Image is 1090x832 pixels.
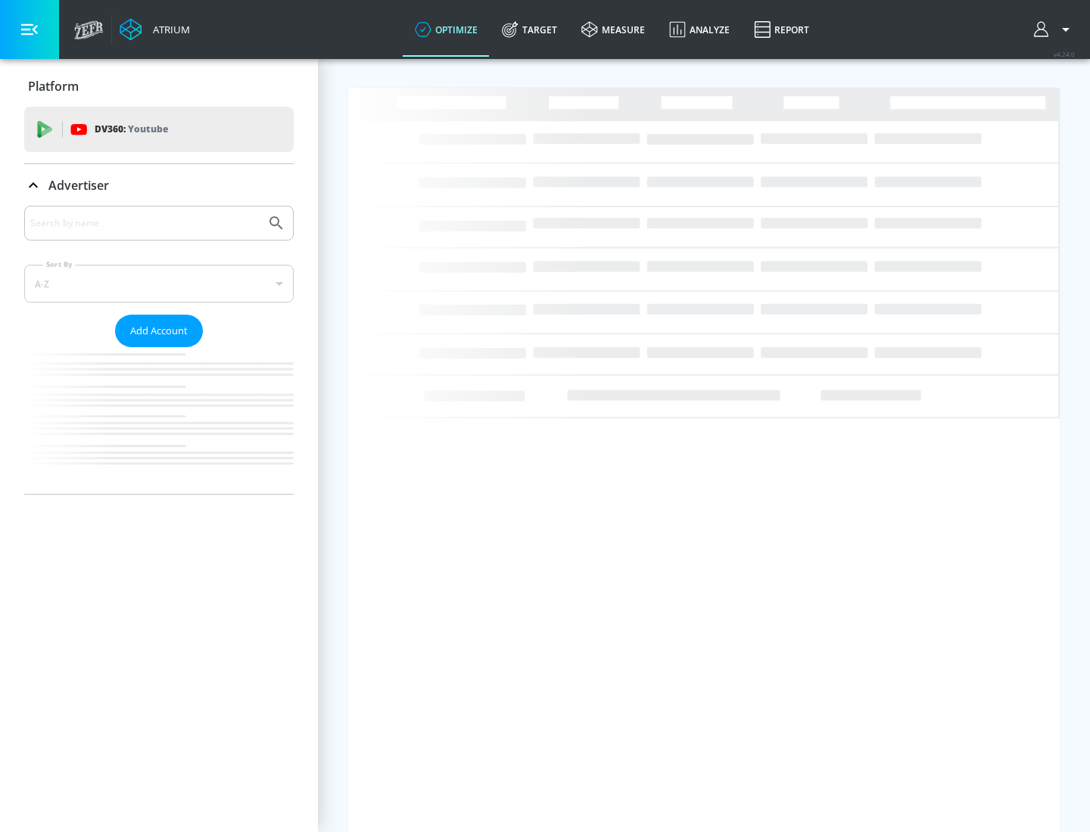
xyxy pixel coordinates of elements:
[24,164,294,206] div: Advertiser
[30,213,260,233] input: Search by name
[742,2,821,57] a: Report
[28,78,79,95] p: Platform
[43,259,76,269] label: Sort By
[24,107,294,152] div: DV360: Youtube
[24,65,294,107] div: Platform
[569,2,657,57] a: measure
[490,2,569,57] a: Target
[1054,50,1075,58] span: v 4.24.0
[48,177,109,194] p: Advertiser
[128,121,168,137] p: Youtube
[130,322,188,340] span: Add Account
[95,121,168,138] p: DV360:
[24,265,294,303] div: A-Z
[24,206,294,494] div: Advertiser
[403,2,490,57] a: optimize
[120,18,190,41] a: Atrium
[24,347,294,494] nav: list of Advertiser
[657,2,742,57] a: Analyze
[115,315,203,347] button: Add Account
[147,23,190,36] div: Atrium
